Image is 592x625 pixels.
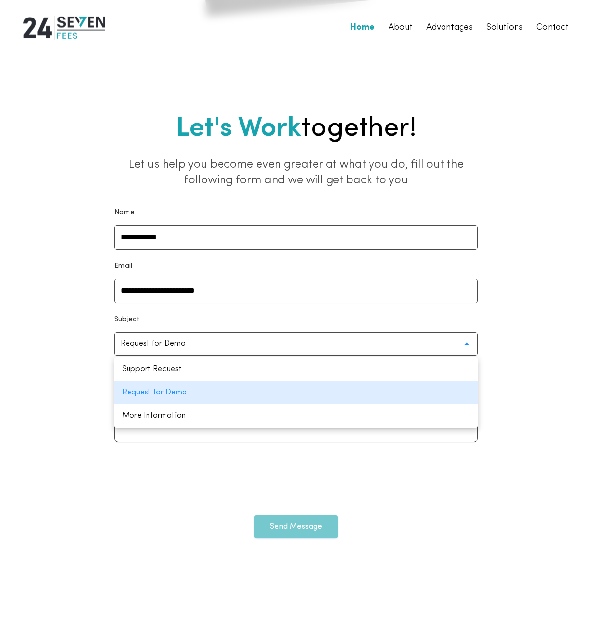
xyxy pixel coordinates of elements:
p: More Information [114,404,478,428]
a: Home [351,21,375,35]
p: Request for Demo [114,381,478,404]
iframe: reCAPTCHA [222,454,370,492]
p: Request for Demo [121,338,201,350]
a: Contact [536,21,569,35]
p: Subject [114,315,140,324]
a: Solutions [486,21,523,35]
button: Send Message [254,515,338,538]
b: Let's work [176,115,301,143]
p: Let us help you become even greater at what you do, fill out the following form and we will get b... [114,157,478,188]
button: Request for Demo [114,332,478,356]
p: Email [114,261,133,271]
a: About [388,21,413,35]
p: Support Request [114,357,478,381]
img: 24|Seven Fees Logo [23,16,105,40]
a: Advantages [426,21,473,35]
input: Name [115,226,478,249]
input: Email [115,279,478,303]
ul: Request for Demo [114,357,478,428]
p: Name [114,208,135,217]
h2: together! [114,108,478,149]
